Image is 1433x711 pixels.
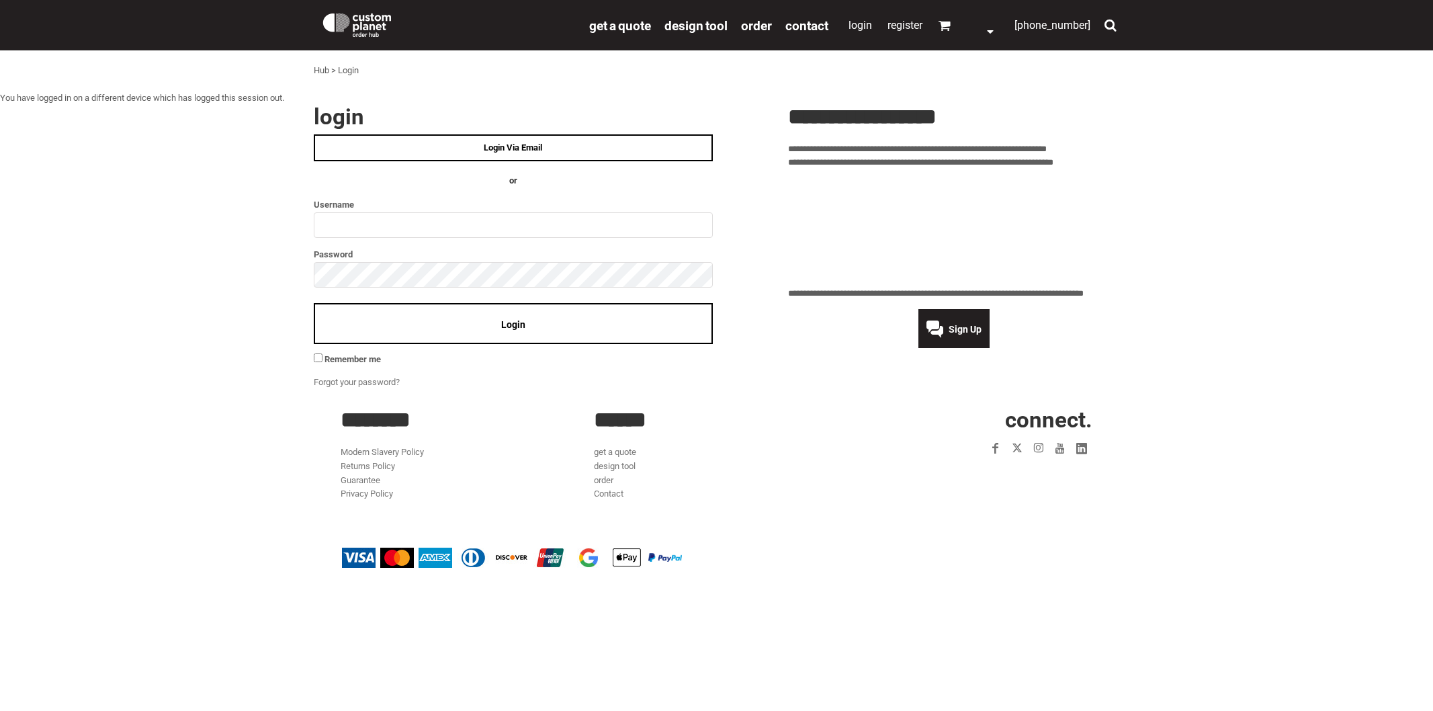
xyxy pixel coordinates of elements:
[594,447,636,457] a: get a quote
[320,10,394,37] img: Custom Planet
[501,319,525,330] span: Login
[741,18,772,34] span: order
[949,324,982,335] span: Sign Up
[589,17,651,33] a: get a quote
[610,548,644,568] img: Apple Pay
[594,489,623,499] a: Contact
[495,548,529,568] img: Discover
[314,134,713,161] a: Login Via Email
[788,178,1119,279] iframe: Customer reviews powered by Trustpilot
[314,3,582,44] a: Custom Planet
[331,64,336,78] div: >
[380,548,414,568] img: Mastercard
[338,64,359,78] div: Login
[785,17,828,33] a: Contact
[741,17,772,33] a: order
[314,174,713,188] h4: OR
[907,467,1092,483] iframe: Customer reviews powered by Trustpilot
[648,553,682,561] img: PayPal
[324,354,381,364] span: Remember me
[419,548,452,568] img: American Express
[1014,19,1090,32] span: [PHONE_NUMBER]
[484,142,542,153] span: Login Via Email
[594,461,636,471] a: design tool
[341,475,380,485] a: Guarantee
[664,18,728,34] span: design tool
[341,461,395,471] a: Returns Policy
[847,409,1092,431] h2: CONNECT.
[533,548,567,568] img: China UnionPay
[314,65,329,75] a: Hub
[887,19,922,32] a: Register
[572,548,605,568] img: Google Pay
[785,18,828,34] span: Contact
[589,18,651,34] span: get a quote
[594,475,613,485] a: order
[342,548,376,568] img: Visa
[341,489,393,499] a: Privacy Policy
[314,197,713,212] label: Username
[314,353,322,362] input: Remember me
[314,247,713,262] label: Password
[314,106,713,128] h2: Login
[849,19,872,32] a: Login
[341,447,424,457] a: Modern Slavery Policy
[457,548,490,568] img: Diners Club
[314,377,400,387] a: Forgot your password?
[664,17,728,33] a: design tool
